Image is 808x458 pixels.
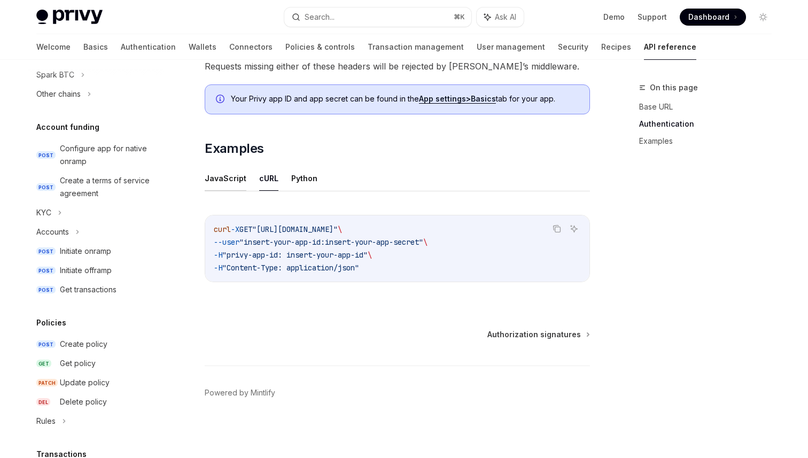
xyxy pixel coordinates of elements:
[239,224,252,234] span: GET
[36,183,56,191] span: POST
[28,242,165,261] a: POSTInitiate onramp
[567,222,581,236] button: Ask AI
[368,250,372,260] span: \
[638,12,667,22] a: Support
[755,9,772,26] button: Toggle dark mode
[639,98,780,115] a: Base URL
[28,171,165,203] a: POSTCreate a terms of service agreement
[305,11,335,24] div: Search...
[36,206,51,219] div: KYC
[477,7,524,27] button: Ask AI
[36,267,56,275] span: POST
[205,387,275,398] a: Powered by Mintlify
[205,140,263,157] span: Examples
[259,166,278,191] button: cURL
[688,12,729,22] span: Dashboard
[423,237,428,247] span: \
[639,133,780,150] a: Examples
[83,34,108,60] a: Basics
[368,34,464,60] a: Transaction management
[495,12,516,22] span: Ask AI
[650,81,698,94] span: On this page
[454,13,465,21] span: ⌘ K
[60,245,111,258] div: Initiate onramp
[487,329,581,340] span: Authorization signatures
[214,263,222,273] span: -H
[231,224,239,234] span: -X
[28,261,165,280] a: POSTInitiate offramp
[36,247,56,255] span: POST
[36,151,56,159] span: POST
[36,34,71,60] a: Welcome
[601,34,631,60] a: Recipes
[214,250,222,260] span: -H
[291,166,317,191] button: Python
[252,224,338,234] span: "[URL][DOMAIN_NAME]"
[239,237,423,247] span: "insert-your-app-id:insert-your-app-secret"
[205,59,590,74] span: Requests missing either of these headers will be rejected by [PERSON_NAME]’s middleware.
[487,329,589,340] a: Authorization signatures
[28,354,165,373] a: GETGet policy
[639,115,780,133] a: Authentication
[680,9,746,26] a: Dashboard
[205,166,246,191] button: JavaScript
[644,34,696,60] a: API reference
[36,379,58,387] span: PATCH
[189,34,216,60] a: Wallets
[28,373,165,392] a: PATCHUpdate policy
[60,174,158,200] div: Create a terms of service agreement
[214,237,239,247] span: --user
[36,10,103,25] img: light logo
[36,360,51,368] span: GET
[419,94,496,104] a: App settings>Basics
[121,34,176,60] a: Authentication
[471,94,496,103] strong: Basics
[36,340,56,348] span: POST
[28,280,165,299] a: POSTGet transactions
[231,94,579,104] span: Your Privy app ID and app secret can be found in the tab for your app.
[60,376,110,389] div: Update policy
[477,34,545,60] a: User management
[550,222,564,236] button: Copy the contents from the code block
[214,224,231,234] span: curl
[60,142,158,168] div: Configure app for native onramp
[36,121,99,134] h5: Account funding
[36,316,66,329] h5: Policies
[28,139,165,171] a: POSTConfigure app for native onramp
[28,392,165,412] a: DELDelete policy
[60,283,116,296] div: Get transactions
[28,335,165,354] a: POSTCreate policy
[229,34,273,60] a: Connectors
[285,34,355,60] a: Policies & controls
[338,224,342,234] span: \
[60,357,96,370] div: Get policy
[558,34,588,60] a: Security
[60,338,107,351] div: Create policy
[36,226,69,238] div: Accounts
[222,250,368,260] span: "privy-app-id: insert-your-app-id"
[603,12,625,22] a: Demo
[60,395,107,408] div: Delete policy
[419,94,466,103] strong: App settings
[36,415,56,428] div: Rules
[36,88,81,100] div: Other chains
[60,264,112,277] div: Initiate offramp
[216,95,227,105] svg: Info
[36,398,50,406] span: DEL
[36,286,56,294] span: POST
[284,7,471,27] button: Search...⌘K
[222,263,359,273] span: "Content-Type: application/json"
